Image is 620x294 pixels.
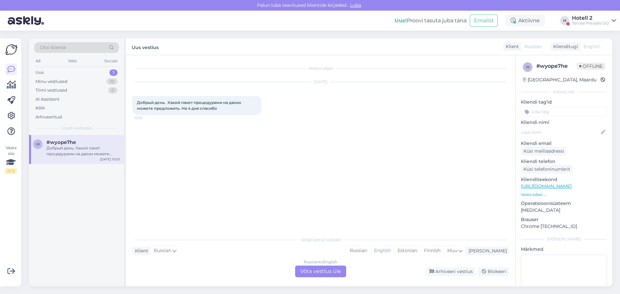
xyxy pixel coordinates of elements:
div: Arhiveeritud [36,114,62,120]
div: [GEOGRAPHIC_DATA], Maardu [523,76,596,83]
p: Kliendi email [521,140,607,147]
div: Küsi meiliaadressi [521,147,567,156]
div: Valige keel ja vastake [132,237,509,243]
div: Klient [132,248,148,254]
p: [MEDICAL_DATA] [521,207,607,214]
p: Märkmed [521,246,607,253]
input: Lisa nimi [521,129,600,136]
div: Minu vestlused [36,78,67,85]
div: Vaata siia [5,145,17,174]
div: All [34,57,42,65]
div: # wyope7he [536,62,577,70]
div: Socials [103,57,119,65]
div: Vestlus algas [132,66,509,71]
div: 0 / 3 [5,168,17,174]
div: Võta vestlus üle [295,266,346,277]
div: Aktiivne [505,15,545,26]
span: w [526,65,530,69]
div: AI Assistent [36,96,59,103]
div: Tervise Paradiis OÜ [572,21,609,26]
span: Luba [348,2,363,8]
span: Offline [577,63,605,70]
div: Finnish [420,246,444,256]
img: Askly Logo [5,44,17,56]
div: Web [67,57,78,65]
div: [PERSON_NAME] [466,248,507,254]
span: w [36,142,40,147]
div: Kliendi info [521,89,607,95]
div: Proovi tasuta juba täna: [395,17,467,25]
label: Uus vestlus [132,42,159,51]
span: English [584,43,600,50]
div: Arhiveeri vestlus [426,267,475,276]
div: Klient [503,43,519,50]
span: Russian [154,247,171,254]
div: Estonian [394,246,420,256]
a: Hotell 2Tervise Paradiis OÜ [572,15,616,26]
span: #wyope7he [46,139,76,145]
p: Kliendi tag'id [521,99,607,106]
span: Muu [447,248,457,253]
span: Russian [524,43,542,50]
button: Emailid [470,15,498,27]
p: Kliendi nimi [521,119,607,126]
span: Otsi kliente [40,44,66,51]
a: [URL][DOMAIN_NAME] [521,183,572,189]
div: Blokeeri [478,267,509,276]
div: 1 [109,69,118,76]
p: Kliendi telefon [521,158,607,165]
div: Tiimi vestlused [36,87,67,94]
div: Klienditugi [551,43,578,50]
div: English [370,246,394,256]
p: Brauser [521,216,607,223]
p: Operatsioonisüsteem [521,200,607,207]
p: Klienditeekond [521,176,607,183]
div: Добрый день. Какой пакет процедурами на двоих можете предложить. На 4 дня спасибо [46,145,120,157]
div: Russian to English [304,259,337,265]
div: 0 [108,87,118,94]
div: Russian [346,246,370,256]
span: Добрый день. Какой пакет процедурами на двоих можете предложить. На 4 дня спасибо [137,100,242,111]
p: Vaata edasi ... [521,192,607,198]
b: Uus! [395,17,407,24]
div: H [560,16,569,25]
div: [DATE] 10:55 [100,157,120,162]
p: Chrome [TECHNICAL_ID] [521,223,607,230]
div: Uus [36,69,44,76]
span: 10:55 [134,116,159,120]
span: Uued vestlused [62,125,92,131]
div: Küsi telefoninumbrit [521,165,573,174]
div: Hotell 2 [572,15,609,21]
div: Kõik [36,105,45,111]
div: [PERSON_NAME] [521,236,607,242]
div: 10 [107,78,118,85]
input: Lisa tag [521,107,607,117]
div: [DATE] [132,79,509,85]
